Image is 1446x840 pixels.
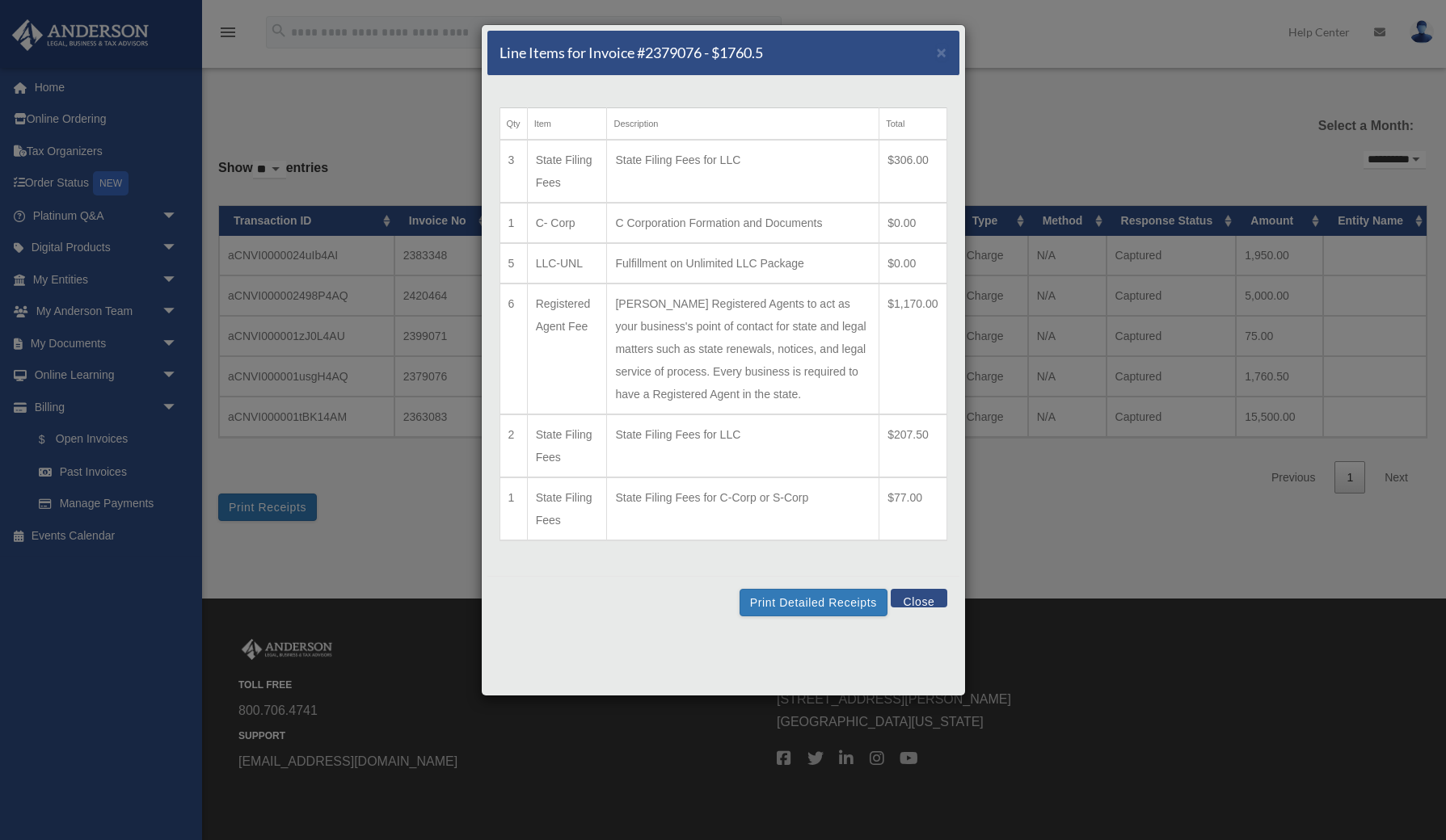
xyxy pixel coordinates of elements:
td: C- Corp [527,203,607,243]
td: $0.00 [879,203,946,243]
span: × [937,43,947,61]
td: 2 [500,414,527,477]
td: State Filing Fees [527,140,607,203]
td: $0.00 [879,243,946,283]
th: Item [527,108,607,141]
td: 1 [500,203,527,243]
td: Registered Agent Fee [527,283,607,414]
button: Print Detailed Receipts [740,589,887,616]
td: 1 [500,477,527,540]
td: $77.00 [879,477,946,540]
th: Total [879,108,946,141]
td: State Filing Fees [527,477,607,540]
button: Close [891,589,946,607]
th: Qty [500,108,527,141]
td: 5 [500,243,527,283]
h5: Line Items for Invoice #2379076 - $1760.5 [500,43,763,63]
td: State Filing Fees for LLC [607,140,879,203]
td: State Filing Fees for C-Corp or S-Corp [607,477,879,540]
td: Fulfillment on Unlimited LLC Package [607,243,879,283]
td: State Filing Fees for LLC [607,414,879,477]
td: State Filing Fees [527,414,607,477]
td: LLC-UNL [527,243,607,283]
td: C Corporation Formation and Documents [607,203,879,243]
td: $1,170.00 [879,283,946,414]
button: Close [937,44,947,61]
td: [PERSON_NAME] Registered Agents to act as your business's point of contact for state and legal ma... [607,283,879,414]
td: 6 [500,283,527,414]
th: Description [607,108,879,141]
td: $306.00 [879,140,946,203]
td: 3 [500,140,527,203]
td: $207.50 [879,414,946,477]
